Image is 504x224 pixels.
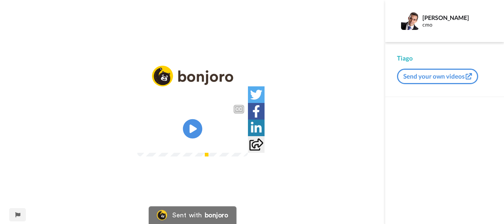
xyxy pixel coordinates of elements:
[422,22,492,28] div: cmo
[397,69,478,84] button: Send your own videos
[205,212,228,218] div: bonjoro
[157,210,167,220] img: Bonjoro Logo
[401,12,419,30] img: Profile Image
[397,54,492,63] div: Tiago
[157,138,159,147] span: /
[152,66,233,87] img: logo_full.png
[142,138,155,147] span: 0:00
[161,138,174,147] span: 3:07
[422,14,492,21] div: [PERSON_NAME]
[234,106,244,113] div: CC
[149,206,237,224] a: Bonjoro LogoSent withbonjoro
[234,139,241,146] img: Full screen
[172,212,202,218] div: Sent with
